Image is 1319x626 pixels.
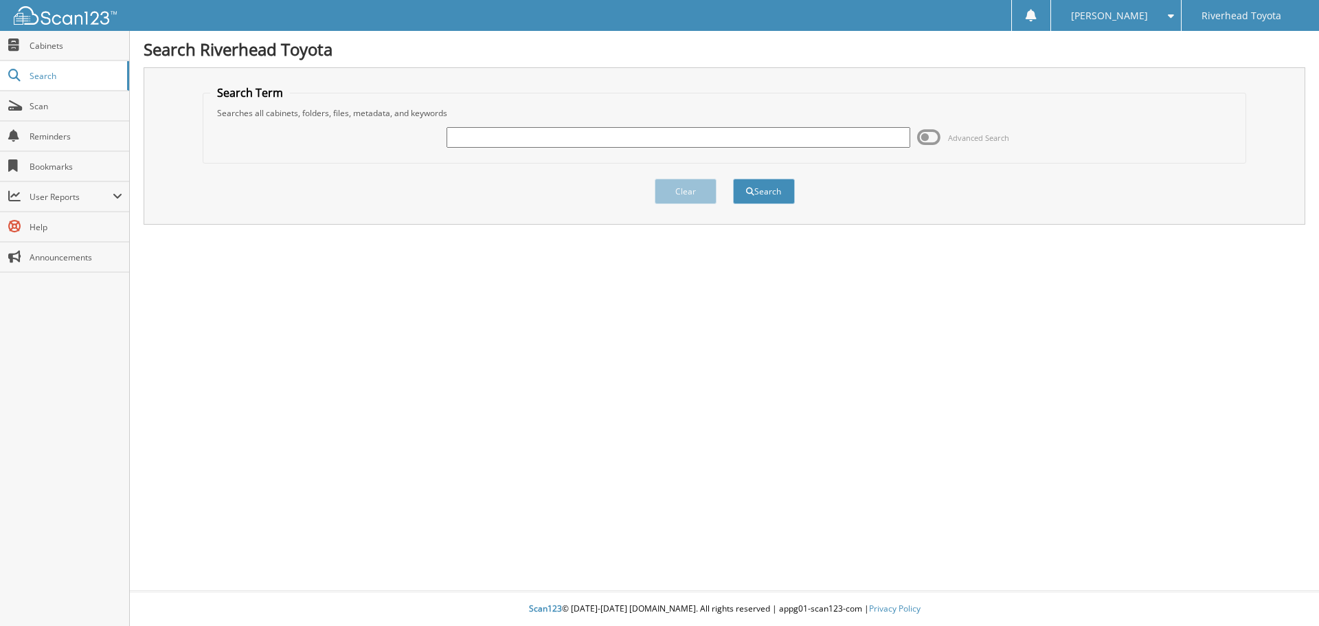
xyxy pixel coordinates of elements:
span: Scan123 [529,603,562,614]
span: Riverhead Toyota [1202,12,1281,20]
span: Scan [30,100,122,112]
span: Reminders [30,131,122,142]
iframe: Chat Widget [1250,560,1319,626]
button: Search [733,179,795,204]
span: Advanced Search [948,133,1009,143]
span: Help [30,221,122,233]
button: Clear [655,179,717,204]
span: Announcements [30,251,122,263]
div: © [DATE]-[DATE] [DOMAIN_NAME]. All rights reserved | appg01-scan123-com | [130,592,1319,626]
span: Cabinets [30,40,122,52]
span: Search [30,70,120,82]
span: User Reports [30,191,113,203]
span: [PERSON_NAME] [1071,12,1148,20]
a: Privacy Policy [869,603,921,614]
img: scan123-logo-white.svg [14,6,117,25]
legend: Search Term [210,85,290,100]
div: Searches all cabinets, folders, files, metadata, and keywords [210,107,1239,119]
h1: Search Riverhead Toyota [144,38,1305,60]
span: Bookmarks [30,161,122,172]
